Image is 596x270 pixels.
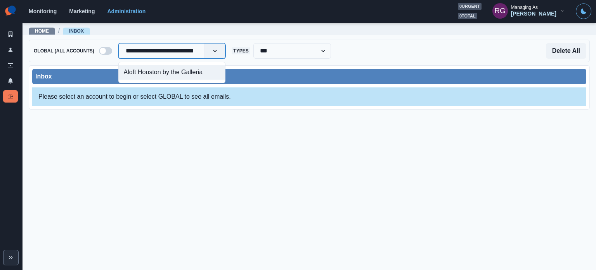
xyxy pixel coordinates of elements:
a: Marketing [69,8,95,14]
div: Russel Gabiosa [494,2,506,20]
a: Users [3,44,18,56]
button: Toggle Mode [576,3,591,19]
a: Monitoring [29,8,57,14]
button: Delete All [546,43,586,59]
a: Inbox [69,28,84,34]
a: Clients [3,28,18,40]
nav: breadcrumb [29,27,90,35]
a: Inbox [3,90,18,103]
a: Draft Posts [3,59,18,71]
span: / [58,27,60,35]
div: [PERSON_NAME] [511,10,556,17]
span: 0 urgent [458,3,482,10]
div: Managing As [511,5,538,10]
button: Expand [3,250,19,265]
span: 0 total [458,13,477,19]
a: Home [35,28,49,34]
a: Notifications [3,75,18,87]
div: Inbox [35,72,583,81]
span: Global (All Accounts) [32,47,96,54]
span: Types [232,47,250,54]
div: Please select an account to begin or select GLOBAL to see all emails. [32,87,586,106]
div: Aloft Houston by the Galleria [119,65,225,80]
a: Administration [107,8,146,14]
button: Managing As[PERSON_NAME] [486,3,571,19]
